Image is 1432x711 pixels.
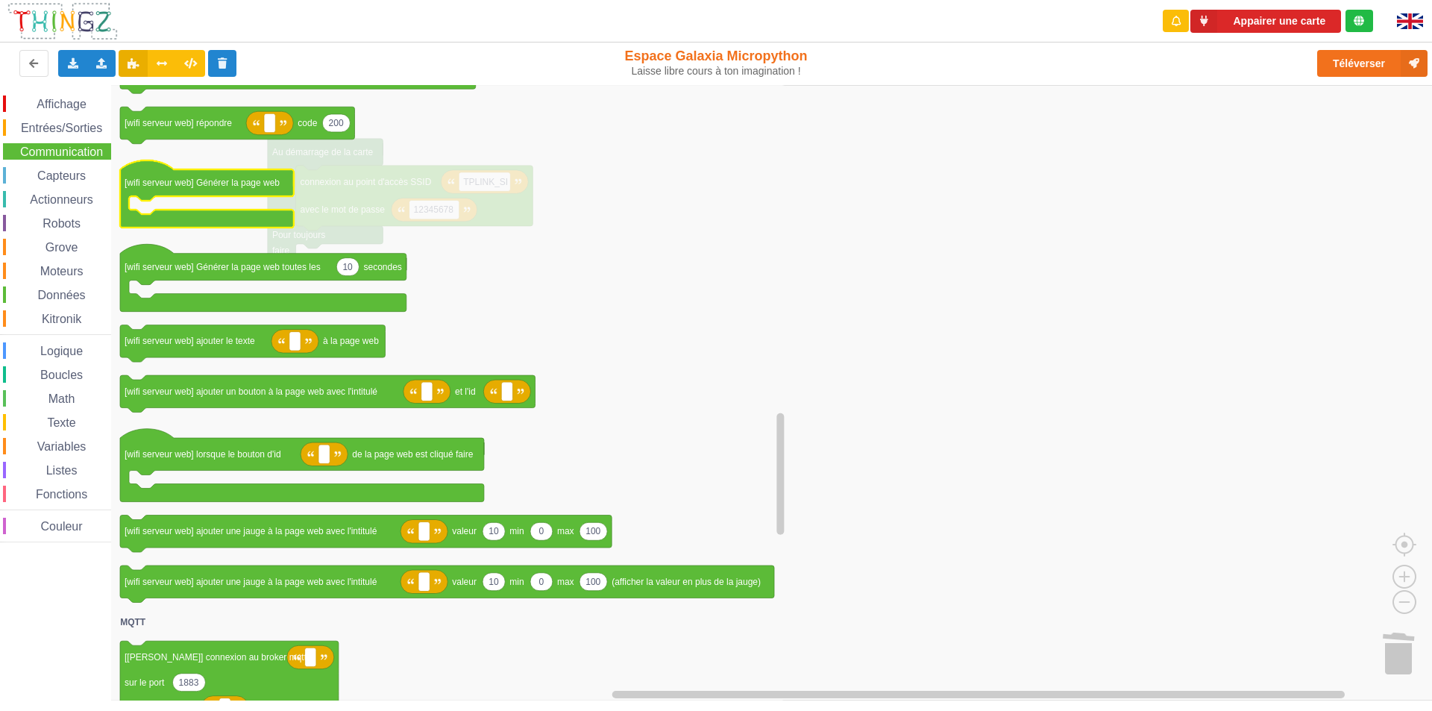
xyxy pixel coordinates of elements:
[509,577,524,587] text: min
[612,577,761,587] text: (afficher la valeur en plus de la jauge)
[591,48,841,78] div: Espace Galaxia Micropython
[455,386,476,397] text: et l'id
[298,118,317,128] text: code
[539,526,544,536] text: 0
[125,336,255,346] text: [wifi serveur web] ajouter le texte
[19,122,104,134] span: Entrées/Sorties
[557,577,574,587] text: max
[125,677,165,688] text: sur le port
[125,386,377,397] text: [wifi serveur web] ajouter un bouton à la page web avec l'intitulé
[329,118,344,128] text: 200
[323,336,379,346] text: à la page web
[35,169,88,182] span: Capteurs
[452,577,477,587] text: valeur
[125,262,321,272] text: [wifi serveur web] Générer la page web toutes les
[489,526,499,536] text: 10
[352,449,473,460] text: de la page web est cliqué faire
[1317,50,1428,77] button: Téléverser
[38,345,85,357] span: Logique
[38,265,86,278] span: Moteurs
[36,289,88,301] span: Données
[364,262,402,272] text: secondes
[44,464,80,477] span: Listes
[509,526,524,536] text: min
[125,577,377,587] text: [wifi serveur web] ajouter une jauge à la page web avec l'intitulé
[489,577,499,587] text: 10
[452,526,477,536] text: valeur
[7,1,119,41] img: thingz_logo.png
[343,262,354,272] text: 10
[1345,10,1373,32] div: Tu es connecté au serveur de création de Thingz
[539,577,544,587] text: 0
[40,313,84,325] span: Kitronik
[28,193,95,206] span: Actionneurs
[46,392,78,405] span: Math
[125,118,232,128] text: [wifi serveur web] répondre
[34,98,88,110] span: Affichage
[591,65,841,78] div: Laisse libre cours à ton imagination !
[34,488,89,501] span: Fonctions
[179,677,199,688] text: 1883
[125,526,377,536] text: [wifi serveur web] ajouter une jauge à la page web avec l'intitulé
[1190,10,1341,33] button: Appairer une carte
[45,416,78,429] span: Texte
[40,217,83,230] span: Robots
[43,241,81,254] span: Grove
[585,577,600,587] text: 100
[120,617,146,627] text: MQTT
[585,526,600,536] text: 100
[125,178,280,188] text: [wifi serveur web] Générer la page web
[125,449,281,460] text: [wifi serveur web] lorsque le bouton d'id
[1397,13,1423,29] img: gb.png
[18,145,105,158] span: Communication
[39,520,85,533] span: Couleur
[557,526,574,536] text: max
[38,369,85,381] span: Boucles
[125,652,307,663] text: [[PERSON_NAME]] connexion au broker mqtt
[35,440,89,453] span: Variables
